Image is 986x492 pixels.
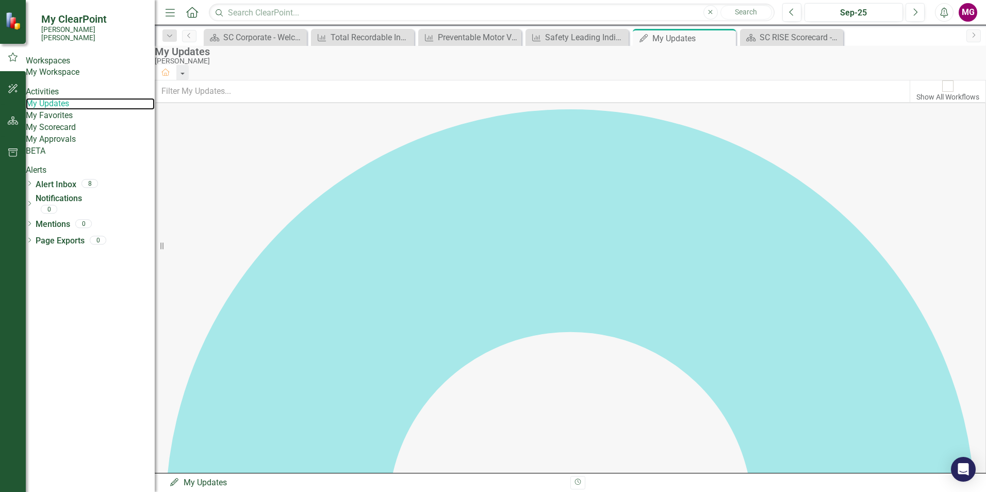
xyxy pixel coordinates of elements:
button: Sep-25 [804,3,903,22]
div: Total Recordable Incident Rate (TRIR) [331,31,412,44]
div: Alerts [26,165,155,176]
span: Search [735,8,757,16]
a: My Favorites [26,110,155,122]
span: My ClearPoint [41,13,144,25]
div: Open Intercom Messenger [951,457,976,482]
a: Preventable Motor Vehicle Accident (PMVA) Rate* [421,31,519,44]
button: Search [720,5,772,20]
div: 0 [90,236,106,244]
div: 8 [81,179,98,188]
a: My Approvals [26,134,155,145]
div: My Updates [169,477,563,489]
div: 0 [75,219,92,228]
a: SC RISE Scorecard - Welcome to ClearPoint [743,31,841,44]
a: My Updates [26,98,155,110]
a: Alert Inbox [36,179,76,191]
div: Workspaces [26,55,155,67]
div: My Updates [155,46,981,57]
a: Notifications [36,193,155,205]
div: SC RISE Scorecard - Welcome to ClearPoint [760,31,841,44]
input: Filter My Updates... [155,80,910,103]
button: MG [959,3,977,22]
div: Preventable Motor Vehicle Accident (PMVA) Rate* [438,31,519,44]
div: BETA [26,145,155,157]
input: Search ClearPoint... [209,4,775,22]
div: SC Corporate - Welcome to ClearPoint [223,31,304,44]
a: My Workspace [26,67,155,78]
a: Page Exports [36,235,85,247]
a: My Scorecard [26,122,155,134]
small: [PERSON_NAME] [PERSON_NAME] [41,25,144,42]
img: ClearPoint Strategy [5,11,23,29]
div: Activities [26,86,155,98]
div: Show All Workflows [916,92,979,102]
a: Safety Leading Indicator Reports (LIRs) [528,31,626,44]
div: 0 [41,205,57,214]
div: My Updates [652,32,733,45]
div: Safety Leading Indicator Reports (LIRs) [545,31,626,44]
a: Total Recordable Incident Rate (TRIR) [314,31,412,44]
div: [PERSON_NAME] [155,57,981,65]
div: Sep-25 [808,7,899,19]
a: SC Corporate - Welcome to ClearPoint [206,31,304,44]
a: Mentions [36,219,70,231]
